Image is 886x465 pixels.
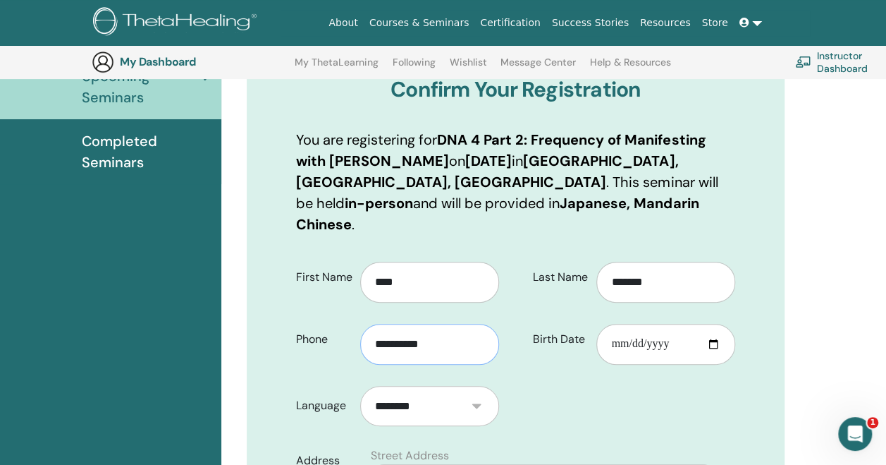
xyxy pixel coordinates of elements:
h3: My Dashboard [120,55,261,68]
p: You are registering for on in . This seminar will be held and will be provided in . [296,129,735,235]
a: Certification [474,10,546,36]
b: [GEOGRAPHIC_DATA], [GEOGRAPHIC_DATA], [GEOGRAPHIC_DATA] [296,152,678,191]
a: Wishlist [450,56,487,79]
label: First Name [285,264,360,291]
b: in-person [345,194,413,212]
b: Japanese, Mandarin Chinese [296,194,699,234]
a: Message Center [500,56,576,79]
img: generic-user-icon.jpg [92,51,114,73]
label: Last Name [522,264,597,291]
img: logo.png [93,7,262,39]
a: Help & Resources [590,56,671,79]
a: Following [393,56,436,79]
label: Phone [285,326,360,353]
span: Completed Seminars [82,131,210,173]
b: DNA 4 Part 2: Frequency of Manifesting with [PERSON_NAME] [296,131,706,170]
label: Language [285,392,360,419]
a: Success Stories [546,10,634,36]
span: Upcoming Seminars [82,66,203,108]
a: My ThetaLearning [295,56,379,79]
a: Resources [634,10,696,36]
b: [DATE] [465,152,512,170]
a: Store [696,10,734,36]
h3: Confirm Your Registration [296,77,735,102]
a: About [323,10,363,36]
a: Courses & Seminars [364,10,475,36]
label: Birth Date [522,326,597,353]
iframe: Intercom live chat [838,417,872,451]
label: Street Address [371,447,449,464]
span: 1 [867,417,878,428]
img: chalkboard-teacher.svg [795,56,811,68]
